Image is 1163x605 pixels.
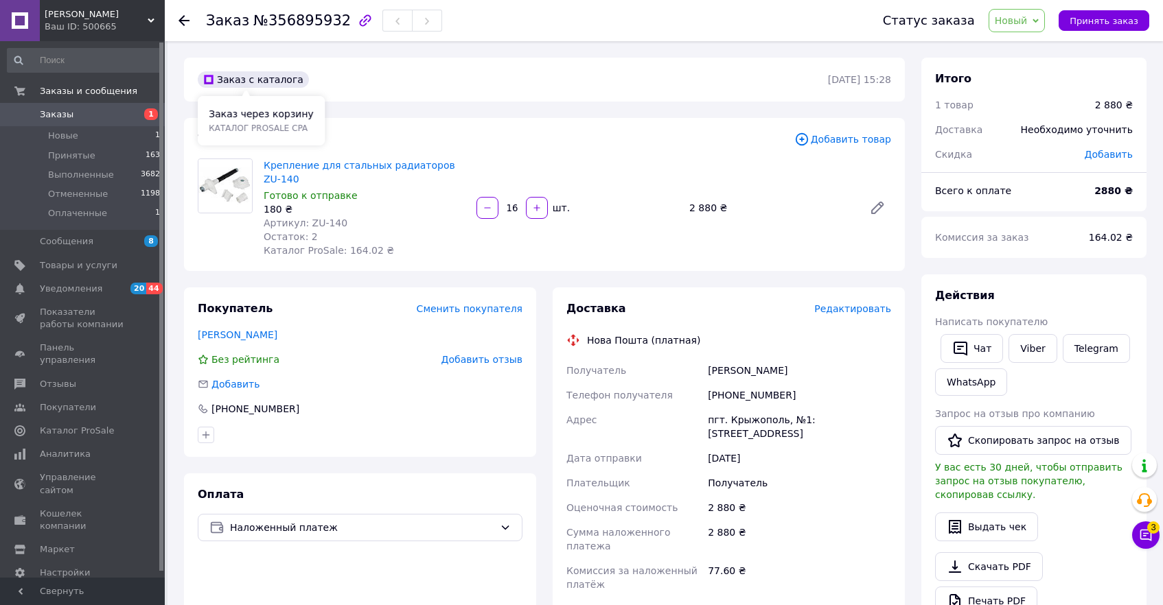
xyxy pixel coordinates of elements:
[935,99,974,110] span: 1 товар
[40,425,114,437] span: Каталог ProSale
[155,207,160,220] span: 1
[198,159,252,213] img: Крепление для стальных радиаторов ZU-140
[48,150,95,162] span: Принятые
[828,74,891,85] time: [DATE] 15:28
[935,149,972,160] span: Скидка
[549,201,571,215] div: шт.
[1089,232,1133,243] span: 164.02 ₴
[935,72,971,85] span: Итого
[1147,521,1160,534] span: 3
[566,453,642,464] span: Дата отправки
[40,306,127,331] span: Показатели работы компании
[566,477,630,488] span: Плательщик
[935,462,1122,500] span: У вас есть 30 дней, чтобы отправить запрос на отзыв покупателю, скопировав ссылку.
[264,202,465,216] div: 180 ₴
[1009,334,1057,363] a: Viber
[209,123,308,133] span: каталог ProSale CPA
[566,365,626,376] span: Получатель
[264,160,455,185] a: Крепление для стальных радиаторов ZU-140
[584,333,704,347] div: Нова Пошта (платная)
[814,303,891,314] span: Редактировать
[264,231,318,242] span: Остаток: 2
[40,259,117,272] span: Товары и услуги
[566,527,670,551] span: Сумма наложенного платежа
[935,368,1007,396] a: WhatsApp
[198,71,309,88] div: Заказ с каталога
[1095,98,1133,112] div: 2 880 ₴
[264,245,394,256] span: Каталог ProSale: 164.02 ₴
[935,232,1029,243] span: Комиссия за заказ
[40,471,127,496] span: Управление сайтом
[935,426,1131,455] button: Скопировать запрос на отзыв
[146,150,160,162] span: 163
[211,354,279,365] span: Без рейтинга
[684,198,858,217] div: 2 880 ₴
[146,283,162,294] span: 44
[705,495,894,520] div: 2 880 ₴
[40,448,91,460] span: Аналитика
[230,520,494,535] span: Наложенный платеж
[253,12,351,29] span: №356895932
[566,390,673,401] span: Телефон получателя
[1132,521,1160,549] button: Чат с покупателем3
[935,408,1095,419] span: Запрос на отзыв про компанию
[1094,185,1133,196] b: 2880 ₴
[705,520,894,558] div: 2 880 ₴
[705,383,894,407] div: [PHONE_NUMBER]
[995,15,1028,26] span: Новый
[264,190,358,201] span: Готово к отправке
[144,108,158,120] span: 1
[48,130,78,142] span: Новые
[198,488,244,501] span: Оплата
[417,303,522,314] span: Сменить покупателя
[705,558,894,597] div: 77.60 ₴
[198,96,325,145] div: Заказ через корзину
[45,21,165,33] div: Ваш ID: 500665
[935,512,1038,541] button: Выдать чек
[705,358,894,383] div: [PERSON_NAME]
[1063,334,1130,363] a: Telegram
[40,108,73,121] span: Заказы
[206,12,249,29] span: Заказ
[40,283,102,295] span: Уведомления
[705,471,894,495] div: Получатель
[705,407,894,446] div: пгт. Крыжополь, №1: [STREET_ADDRESS]
[45,8,148,21] span: Инсталл Маркет
[7,48,161,73] input: Поиск
[1070,16,1138,26] span: Принять заказ
[144,235,158,247] span: 8
[40,508,127,532] span: Кошелек компании
[1013,115,1141,145] div: Необходимо уточнить
[935,316,1048,327] span: Написать покупателю
[198,329,277,340] a: [PERSON_NAME]
[1085,149,1133,160] span: Добавить
[179,14,189,27] div: Вернуться назад
[941,334,1003,363] button: Чат
[935,185,1011,196] span: Всего к оплате
[566,302,626,315] span: Доставка
[48,188,108,200] span: Отмененные
[40,85,137,97] span: Заказы и сообщения
[935,124,982,135] span: Доставка
[566,414,597,425] span: Адрес
[155,130,160,142] span: 1
[40,342,127,366] span: Панель управления
[935,289,995,302] span: Действия
[48,169,114,181] span: Выполненные
[210,402,301,416] div: [PHONE_NUMBER]
[864,194,891,222] a: Редактировать
[40,401,96,414] span: Покупатели
[211,379,260,390] span: Добавить
[130,283,146,294] span: 20
[141,169,160,181] span: 3682
[40,543,75,556] span: Маркет
[441,354,522,365] span: Добавить отзыв
[1059,10,1149,31] button: Принять заказ
[48,207,107,220] span: Оплаченные
[883,14,975,27] div: Статус заказа
[566,502,678,513] span: Оценочная стоимость
[705,446,894,471] div: [DATE]
[40,378,76,390] span: Отзывы
[141,188,160,200] span: 1198
[198,302,273,315] span: Покупатель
